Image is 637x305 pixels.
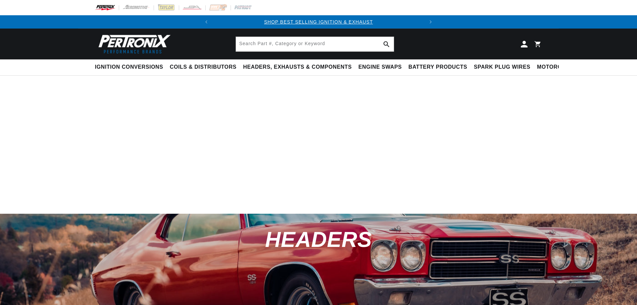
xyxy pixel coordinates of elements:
span: Headers, Exhausts & Components [243,64,352,71]
summary: Ignition Conversions [95,59,167,75]
button: Translation missing: en.sections.announcements.previous_announcement [200,15,213,29]
div: Announcement [213,18,424,26]
summary: Coils & Distributors [167,59,240,75]
summary: Headers, Exhausts & Components [240,59,355,75]
span: Ignition Conversions [95,64,163,71]
summary: Engine Swaps [355,59,405,75]
span: Spark Plug Wires [474,64,530,71]
span: Motorcycle [537,64,577,71]
a: SHOP BEST SELLING IGNITION & EXHAUST [264,19,373,25]
input: Search Part #, Category or Keyword [236,37,394,51]
button: Search Part #, Category or Keyword [379,37,394,51]
span: Engine Swaps [358,64,402,71]
button: Translation missing: en.sections.announcements.next_announcement [424,15,437,29]
slideshow-component: Translation missing: en.sections.announcements.announcement_bar [78,15,559,29]
summary: Motorcycle [534,59,580,75]
span: Headers [265,227,372,252]
summary: Spark Plug Wires [470,59,533,75]
img: Pertronix [95,33,171,55]
div: 1 of 2 [213,18,424,26]
span: Battery Products [408,64,467,71]
span: Coils & Distributors [170,64,237,71]
summary: Battery Products [405,59,470,75]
